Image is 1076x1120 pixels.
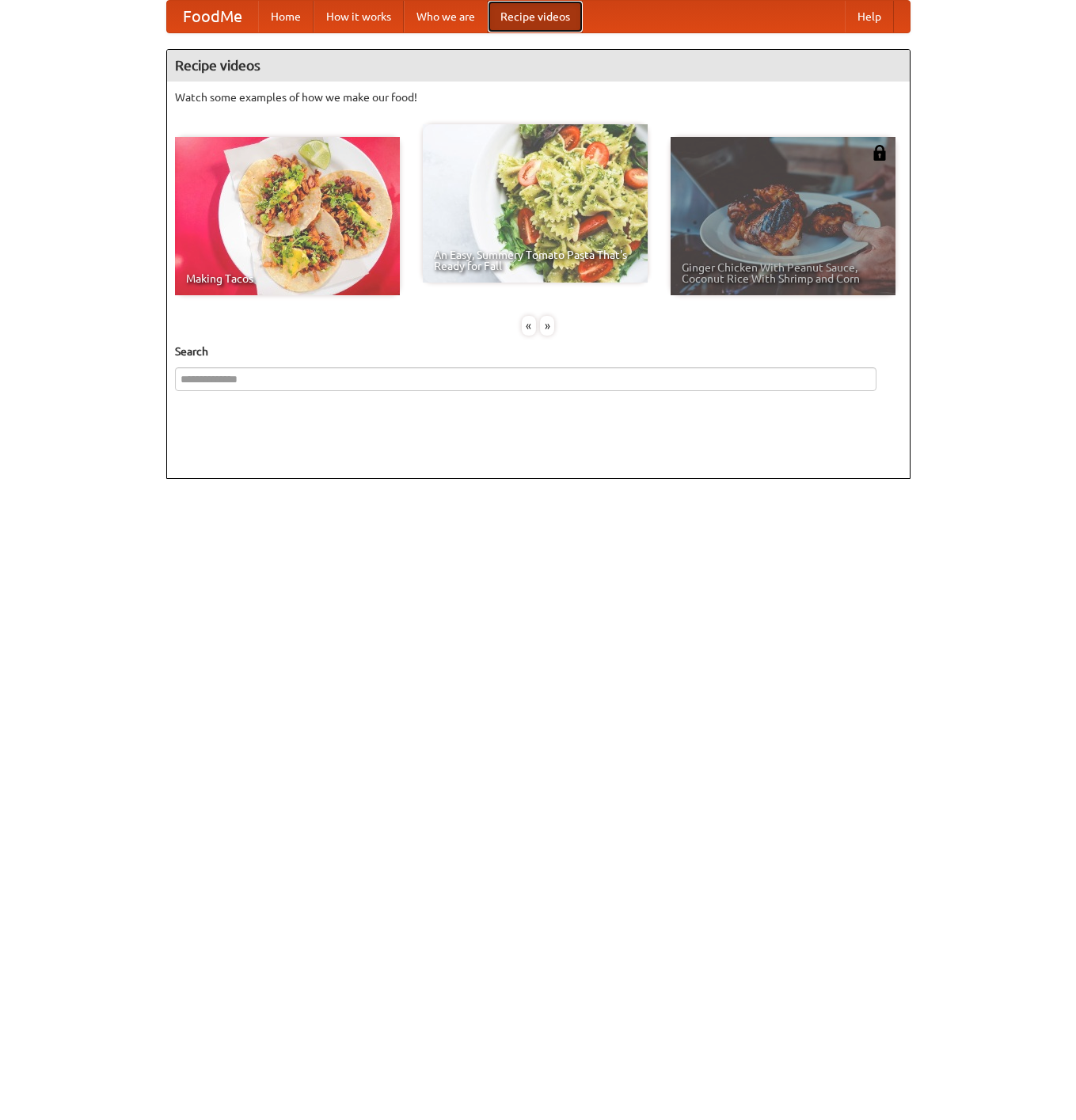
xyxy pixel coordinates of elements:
span: An Easy, Summery Tomato Pasta That's Ready for Fall [434,249,637,271]
h4: Recipe videos [167,50,910,82]
a: Who we are [404,1,488,32]
a: Making Tacos [175,137,400,295]
a: Home [258,1,314,32]
p: Watch some examples of how we make our food! [175,89,902,105]
a: How it works [314,1,404,32]
a: Help [845,1,894,32]
h5: Search [175,344,902,359]
div: « [522,316,536,336]
img: 483408.png [872,145,888,161]
a: Recipe videos [488,1,583,32]
a: FoodMe [167,1,258,32]
div: » [540,316,554,336]
span: Making Tacos [186,273,389,284]
a: An Easy, Summery Tomato Pasta That's Ready for Fall [423,124,648,283]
